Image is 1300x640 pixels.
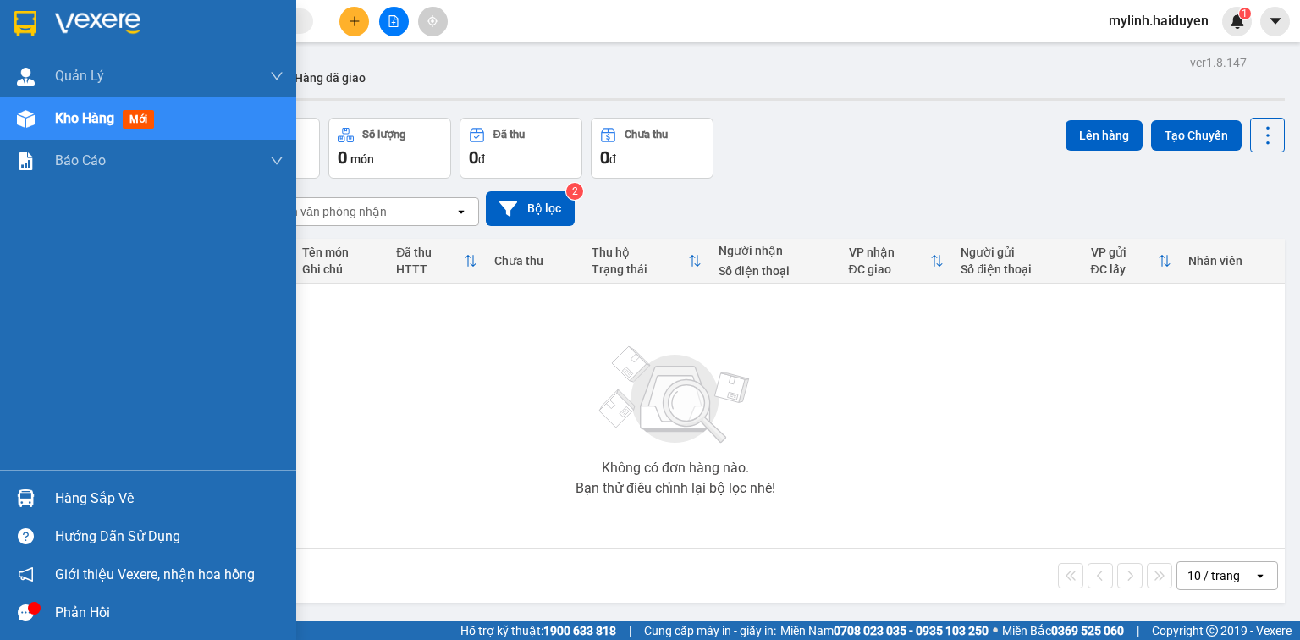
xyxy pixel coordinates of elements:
[1230,14,1245,29] img: icon-new-feature
[55,524,284,549] div: Hướng dẫn sử dụng
[1253,569,1267,582] svg: open
[602,461,749,475] div: Không có đơn hàng nào.
[1187,567,1240,584] div: 10 / trang
[460,621,616,640] span: Hỗ trợ kỹ thuật:
[576,482,775,495] div: Bạn thử điều chỉnh lại bộ lọc nhé!
[55,110,114,126] span: Kho hàng
[55,65,104,86] span: Quản Lý
[543,624,616,637] strong: 1900 633 818
[591,336,760,455] img: svg+xml;base64,PHN2ZyBjbGFzcz0ibGlzdC1wbHVnX19zdmciIHhtbG5zPSJodHRwOi8vd3d3LnczLm9yZy8yMDAwL3N2Zy...
[396,262,463,276] div: HTTT
[840,239,953,284] th: Toggle SortBy
[427,15,438,27] span: aim
[55,150,106,171] span: Báo cáo
[1206,625,1218,637] span: copyright
[849,262,931,276] div: ĐC giao
[625,129,668,141] div: Chưa thu
[1242,8,1248,19] span: 1
[379,7,409,36] button: file-add
[270,203,387,220] div: Chọn văn phòng nhận
[55,486,284,511] div: Hàng sắp về
[14,11,36,36] img: logo-vxr
[469,147,478,168] span: 0
[591,118,713,179] button: Chưa thu0đ
[1260,7,1290,36] button: caret-down
[961,246,1073,259] div: Người gửi
[1051,624,1124,637] strong: 0369 525 060
[18,528,34,544] span: question-circle
[1137,621,1139,640] span: |
[629,621,631,640] span: |
[494,254,575,268] div: Chưa thu
[18,604,34,621] span: message
[123,110,154,129] span: mới
[281,58,379,98] button: Hàng đã giao
[993,627,998,634] span: ⚪️
[644,621,776,640] span: Cung cấp máy in - giấy in:
[493,129,525,141] div: Đã thu
[1095,10,1222,31] span: mylinh.haiduyen
[719,244,831,257] div: Người nhận
[18,566,34,582] span: notification
[486,191,575,226] button: Bộ lọc
[780,621,989,640] span: Miền Nam
[350,152,374,166] span: món
[583,239,711,284] th: Toggle SortBy
[328,118,451,179] button: Số lượng0món
[418,7,448,36] button: aim
[55,600,284,626] div: Phản hồi
[1239,8,1251,19] sup: 1
[454,205,468,218] svg: open
[1066,120,1143,151] button: Lên hàng
[55,564,255,585] span: Giới thiệu Vexere, nhận hoa hồng
[600,147,609,168] span: 0
[478,152,485,166] span: đ
[17,110,35,128] img: warehouse-icon
[302,262,379,276] div: Ghi chú
[1082,239,1180,284] th: Toggle SortBy
[270,154,284,168] span: down
[1002,621,1124,640] span: Miền Bắc
[592,246,689,259] div: Thu hộ
[834,624,989,637] strong: 0708 023 035 - 0935 103 250
[339,7,369,36] button: plus
[1091,262,1158,276] div: ĐC lấy
[17,68,35,86] img: warehouse-icon
[460,118,582,179] button: Đã thu0đ
[961,262,1073,276] div: Số điện thoại
[388,15,399,27] span: file-add
[17,152,35,170] img: solution-icon
[1091,246,1158,259] div: VP gửi
[609,152,616,166] span: đ
[719,264,831,278] div: Số điện thoại
[302,246,379,259] div: Tên món
[849,246,931,259] div: VP nhận
[270,69,284,83] span: down
[338,147,347,168] span: 0
[349,15,361,27] span: plus
[1268,14,1283,29] span: caret-down
[1188,254,1276,268] div: Nhân viên
[1151,120,1242,151] button: Tạo Chuyến
[388,239,485,284] th: Toggle SortBy
[1190,53,1247,72] div: ver 1.8.147
[566,183,583,200] sup: 2
[592,262,689,276] div: Trạng thái
[362,129,405,141] div: Số lượng
[17,489,35,507] img: warehouse-icon
[396,246,463,259] div: Đã thu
